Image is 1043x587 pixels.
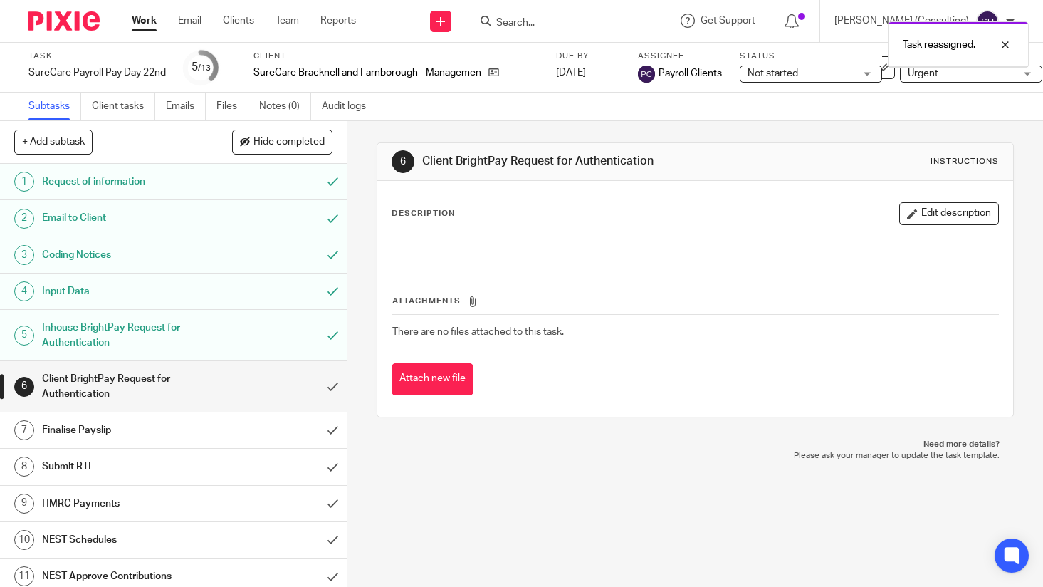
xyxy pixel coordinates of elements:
[391,450,1000,462] p: Please ask your manager to update the task template.
[14,281,34,301] div: 4
[92,93,155,120] a: Client tasks
[908,68,938,78] span: Urgent
[42,420,216,441] h1: Finalise Payslip
[42,456,216,477] h1: Submit RTI
[14,326,34,346] div: 5
[223,14,254,28] a: Clients
[42,207,216,229] h1: Email to Client
[14,420,34,440] div: 7
[392,363,473,395] button: Attach new file
[42,281,216,302] h1: Input Data
[659,66,722,80] span: Payroll Clients
[253,51,538,62] label: Client
[638,66,655,83] img: svg%3E
[253,137,325,148] span: Hide completed
[392,208,455,219] p: Description
[391,439,1000,450] p: Need more details?
[42,368,216,405] h1: Client BrightPay Request for Authentication
[14,245,34,265] div: 3
[14,209,34,229] div: 2
[259,93,311,120] a: Notes (0)
[495,17,623,30] input: Search
[42,317,216,353] h1: Inhouse BrightPay Request for Authentication
[14,172,34,192] div: 1
[392,327,564,337] span: There are no files attached to this task.
[28,66,166,80] div: SureCare Payroll Pay Day 22nd
[14,494,34,514] div: 9
[14,457,34,477] div: 8
[28,51,166,62] label: Task
[192,59,211,76] div: 5
[253,66,481,80] p: SureCare Bracknell and Farnborough - Management Brigade
[178,14,201,28] a: Email
[14,130,93,154] button: + Add subtask
[42,493,216,514] h1: HMRC Payments
[392,150,414,173] div: 6
[198,64,211,72] small: /13
[14,530,34,550] div: 10
[28,11,100,31] img: Pixie
[748,68,798,78] span: Not started
[931,156,999,167] div: Instructions
[42,171,216,192] h1: Request of information
[976,10,999,33] img: svg%3E
[392,297,461,305] span: Attachments
[28,93,81,120] a: Subtasks
[232,130,332,154] button: Hide completed
[320,14,356,28] a: Reports
[42,566,216,587] h1: NEST Approve Contributions
[422,154,726,169] h1: Client BrightPay Request for Authentication
[322,93,377,120] a: Audit logs
[14,566,34,586] div: 11
[903,38,975,52] p: Task reassigned.
[166,93,206,120] a: Emails
[132,14,157,28] a: Work
[14,377,34,397] div: 6
[42,244,216,266] h1: Coding Notices
[276,14,299,28] a: Team
[216,93,248,120] a: Files
[899,202,999,225] button: Edit description
[556,68,586,78] span: [DATE]
[42,529,216,551] h1: NEST Schedules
